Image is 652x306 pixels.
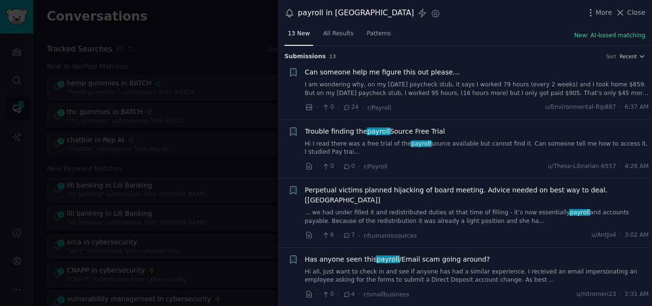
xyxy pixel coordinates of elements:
[322,290,334,299] span: 0
[620,53,637,60] span: Recent
[305,268,649,285] a: Hi all, Just want to check in and see if anyone has had a similar experience. I received an email...
[284,26,313,46] a: 13 New
[322,162,334,171] span: 0
[574,32,645,40] button: New: AI-based matching
[625,162,649,171] span: 4:26 AM
[625,231,649,240] span: 3:02 AM
[615,8,645,18] button: Close
[358,289,360,299] span: ·
[305,67,460,77] a: Can someone help me figure this out please…
[343,162,355,171] span: 0
[620,53,645,60] button: Recent
[298,7,414,19] div: payroll in [GEOGRAPHIC_DATA]
[337,103,339,113] span: ·
[545,103,616,112] span: u/Environmental-Rip887
[364,163,388,170] span: r/Payroll
[364,291,409,298] span: r/smallbusiness
[337,289,339,299] span: ·
[288,30,310,38] span: 13 New
[620,103,621,112] span: ·
[305,81,649,97] a: I am wondering why, on my [DATE] paycheck stub, it says I worked 79 hours (every 2 weeks) and I t...
[337,231,339,241] span: ·
[305,254,490,264] a: Has anyone seen thispayroll/Email scam going around?
[627,8,645,18] span: Close
[591,231,616,240] span: u/AntJo4
[322,103,334,112] span: 0
[305,254,490,264] span: Has anyone seen this /Email scam going around?
[364,26,394,46] a: Patterns
[376,255,400,263] span: payroll
[343,103,358,112] span: 24
[284,53,326,61] span: Submission s
[343,231,355,240] span: 7
[316,289,318,299] span: ·
[586,8,612,18] button: More
[625,290,649,299] span: 2:31 AM
[410,140,432,147] span: payroll
[320,26,357,46] a: All Results
[316,161,318,171] span: ·
[305,185,649,205] a: Perpetual victims planned hijacking of board meeting. Advice needed on best way to deal. [[GEOGRA...
[329,53,337,59] span: 13
[620,231,621,240] span: ·
[358,231,360,241] span: ·
[367,127,391,135] span: payroll
[569,209,590,216] span: payroll
[305,127,445,137] span: Trouble finding the Source Free Trial
[323,30,353,38] span: All Results
[305,209,649,225] a: ... we had under filled it and redistributed duties at that time of filling - it’s now essentiall...
[577,290,616,299] span: u/nitromen23
[337,161,339,171] span: ·
[606,53,617,60] div: Sort
[358,161,360,171] span: ·
[316,231,318,241] span: ·
[364,232,417,239] span: r/humanresources
[322,231,334,240] span: 6
[316,103,318,113] span: ·
[305,127,445,137] a: Trouble finding thepayrollSource Free Trial
[625,103,649,112] span: 6:37 AM
[620,290,621,299] span: ·
[596,8,612,18] span: More
[548,162,616,171] span: u/These-Librarian-6557
[343,290,355,299] span: 4
[620,162,621,171] span: ·
[367,30,391,38] span: Patterns
[362,103,364,113] span: ·
[305,140,649,157] a: Hi I read there was a free trial of thepayrollsource available but cannot find it. Can someone te...
[368,105,391,111] span: r/Payroll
